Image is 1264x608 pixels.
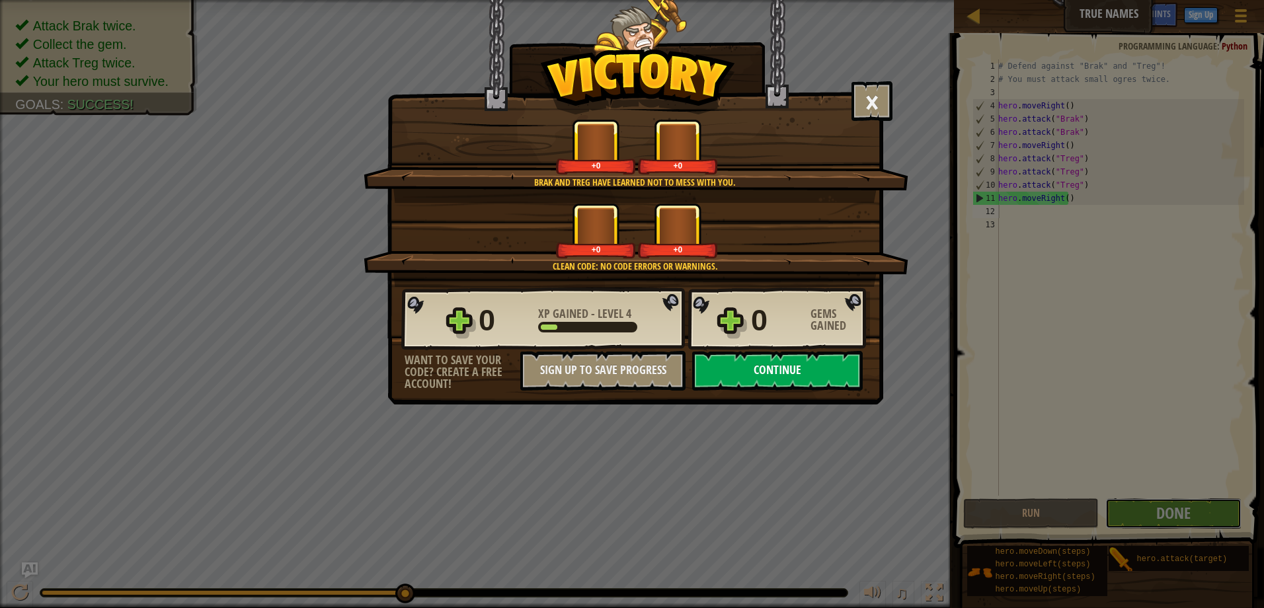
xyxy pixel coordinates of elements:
[559,161,633,171] div: +0
[810,308,870,332] div: Gems Gained
[851,81,892,121] button: ×
[520,351,686,391] button: Sign Up to Save Progress
[751,299,803,342] div: 0
[426,260,844,273] div: Clean code: no code errors or warnings.
[641,245,715,254] div: +0
[538,305,591,322] span: XP Gained
[595,305,626,322] span: Level
[426,176,844,189] div: Brak and Treg have learned not to mess with you.
[540,49,735,115] img: Victory
[641,161,715,171] div: +0
[559,245,633,254] div: +0
[626,305,631,322] span: 4
[405,354,520,390] div: Want to save your code? Create a free account!
[692,351,863,391] button: Continue
[479,299,530,342] div: 0
[538,308,631,320] div: -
